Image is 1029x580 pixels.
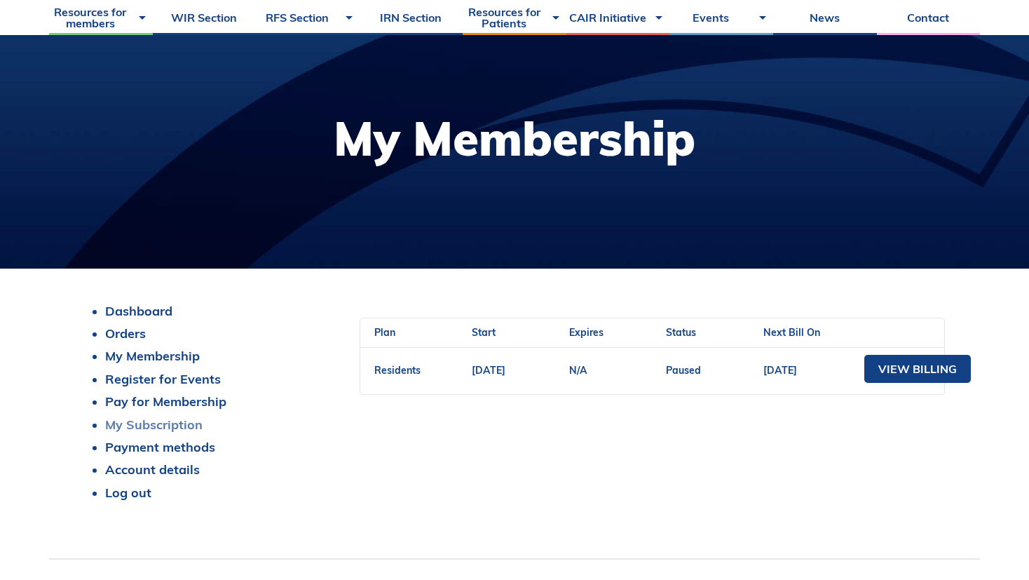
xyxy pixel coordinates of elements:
span: Start [472,326,496,339]
a: Dashboard [105,303,172,319]
span: Status [666,326,696,339]
h1: My Membership [334,115,695,162]
span: Next Bill On [763,326,820,339]
span: Expires [569,326,604,339]
td: [DATE] [749,347,847,394]
a: Payment methods [105,439,215,455]
a: Pay for Membership [105,393,226,410]
a: My Membership [105,348,200,364]
time: 16 June 2021 [472,364,505,377]
a: Log out [105,485,151,501]
a: Register for Events [105,371,221,387]
a: My Subscription [105,417,203,433]
a: Account details [105,461,200,478]
td: Residents [360,347,458,394]
span: Plan [374,326,395,339]
a: View Billing [864,355,971,383]
td: Paused [652,347,749,394]
td: N/A [555,347,653,394]
a: Orders [105,325,146,342]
